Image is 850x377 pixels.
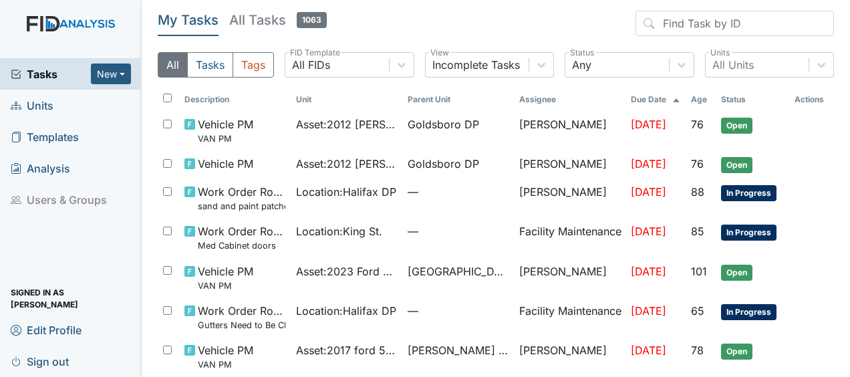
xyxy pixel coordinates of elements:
span: Asset : 2017 ford 56895 [296,342,397,358]
th: Toggle SortBy [291,88,402,111]
td: [PERSON_NAME] [514,178,625,218]
th: Toggle SortBy [179,88,291,111]
div: All FIDs [292,57,330,73]
span: 1063 [297,12,327,28]
span: Edit Profile [11,320,82,340]
span: [DATE] [631,185,666,199]
td: [PERSON_NAME] [514,111,625,150]
span: [DATE] [631,265,666,278]
span: Vehicle PM VAN PM [198,263,253,292]
th: Actions [789,88,834,111]
span: [DATE] [631,118,666,131]
span: Open [721,157,752,173]
span: 78 [691,344,704,357]
input: Find Task by ID [635,11,834,36]
th: Toggle SortBy [716,88,789,111]
td: [PERSON_NAME] [514,150,625,178]
span: In Progress [721,304,776,320]
td: Facility Maintenance [514,218,625,257]
button: Tasks [187,52,233,78]
button: New [91,64,131,84]
small: Med Cabinet doors [198,239,285,252]
span: [DATE] [631,157,666,170]
input: Toggle All Rows Selected [163,94,172,102]
span: In Progress [721,225,776,241]
h5: All Tasks [229,11,327,29]
span: Goldsboro DP [408,156,479,172]
span: Location : Halifax DP [296,184,396,200]
th: Toggle SortBy [402,88,514,111]
span: Asset : 2012 [PERSON_NAME] 07541 [296,156,397,172]
span: 101 [691,265,707,278]
span: Vehicle PM VAN PM [198,342,253,371]
td: Facility Maintenance [514,297,625,337]
span: Goldsboro DP [408,116,479,132]
span: [GEOGRAPHIC_DATA] [408,263,509,279]
span: Units [11,95,53,116]
button: All [158,52,188,78]
span: Open [721,344,752,360]
span: Asset : 2023 Ford 31628 [296,263,397,279]
span: 76 [691,118,704,131]
span: [PERSON_NAME] Loop [408,342,509,358]
span: 76 [691,157,704,170]
th: Toggle SortBy [625,88,686,111]
td: [PERSON_NAME] [514,258,625,297]
h5: My Tasks [158,11,219,29]
div: Any [572,57,591,73]
span: Sign out [11,351,69,372]
small: VAN PM [198,132,253,145]
span: [DATE] [631,344,666,357]
button: Tags [233,52,274,78]
small: VAN PM [198,358,253,371]
span: Work Order Routine Gutters Need to Be Cleaned Out [198,303,285,332]
span: 88 [691,185,704,199]
span: In Progress [721,185,776,201]
span: Work Order Routine sand and paint patches throughout [198,184,285,213]
th: Assignee [514,88,625,111]
span: — [408,184,509,200]
small: Gutters Need to Be Cleaned Out [198,319,285,332]
span: Analysis [11,158,70,178]
span: Templates [11,126,79,147]
span: — [408,303,509,319]
span: Asset : 2012 [PERSON_NAME] 07541 [296,116,397,132]
span: Open [721,118,752,134]
span: [DATE] [631,304,666,318]
div: Type filter [158,52,274,78]
span: Vehicle PM VAN PM [198,116,253,145]
span: 85 [691,225,704,238]
span: Location : Halifax DP [296,303,396,319]
span: Signed in as [PERSON_NAME] [11,288,131,309]
small: VAN PM [198,279,253,292]
th: Toggle SortBy [686,88,716,111]
span: Location : King St. [296,223,382,239]
span: [DATE] [631,225,666,238]
span: — [408,223,509,239]
span: Vehicle PM [198,156,253,172]
span: Work Order Routine Med Cabinet doors [198,223,285,252]
span: 65 [691,304,704,318]
div: Incomplete Tasks [432,57,520,73]
small: sand and paint patches throughout [198,200,285,213]
td: [PERSON_NAME] [514,337,625,376]
div: All Units [712,57,754,73]
a: Tasks [11,66,91,82]
span: Open [721,265,752,281]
